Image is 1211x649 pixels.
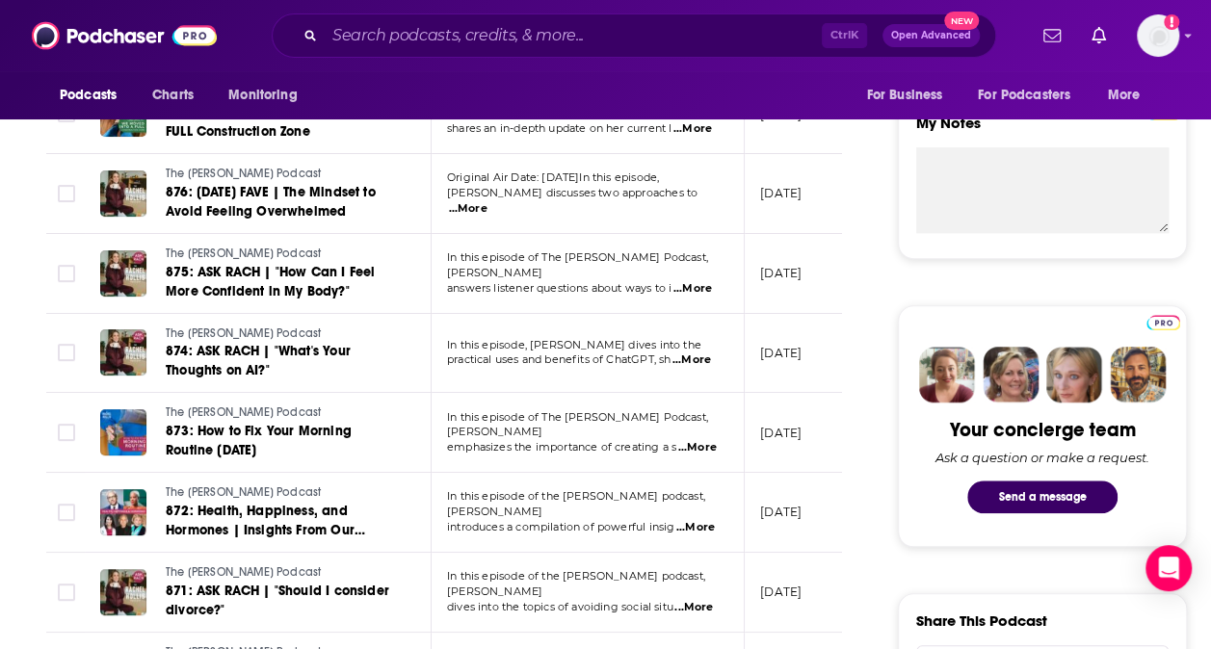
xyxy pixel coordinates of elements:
button: open menu [1094,77,1165,114]
span: Monitoring [228,82,297,109]
span: The [PERSON_NAME] Podcast [166,485,321,499]
a: 873: How to Fix Your Morning Routine [DATE] [166,422,397,460]
span: In this episode of the [PERSON_NAME] podcast, [PERSON_NAME] [447,489,705,518]
button: open menu [853,77,966,114]
p: [DATE] [760,345,802,361]
span: Logged in as Morgan16 [1137,14,1179,57]
button: Open AdvancedNew [882,24,980,47]
img: Jules Profile [1046,347,1102,402]
span: ...More [674,600,713,615]
span: The [PERSON_NAME] Podcast [166,326,321,340]
a: Show notifications dropdown [1036,19,1068,52]
span: Toggle select row [58,424,75,441]
span: 871: ASK RACH | "Should I consider divorce?" [166,583,389,618]
button: Send a message [967,480,1118,513]
a: The [PERSON_NAME] Podcast [166,484,397,502]
span: 875: ASK RACH | "How Can I Feel More Confident in My Body?" [166,264,375,299]
span: shares an in-depth update on her current l [447,121,671,135]
p: [DATE] [760,265,802,281]
input: Search podcasts, credits, & more... [325,20,822,51]
a: 877: LIFE UPDATE | We Moved into a FULL Construction Zone [166,103,397,142]
p: [DATE] [760,584,802,600]
span: In this episode of The [PERSON_NAME] Podcast, [PERSON_NAME] [447,410,708,439]
span: ...More [676,520,715,535]
span: In this episode, [PERSON_NAME] dives into the [447,338,701,351]
a: 876: [DATE] FAVE | The Mindset to Avoid Feeling Overwhelmed [166,183,397,221]
span: Ctrl K [822,23,867,48]
span: ...More [449,201,487,217]
span: ...More [673,121,712,137]
span: The [PERSON_NAME] Podcast [166,167,321,180]
span: Toggle select row [58,185,75,202]
span: Toggle select row [58,344,75,361]
img: Barbara Profile [983,347,1039,402]
span: Open Advanced [891,31,971,40]
span: Toggle select row [58,105,75,122]
span: 872: Health, Happiness, and Hormones | Insights From Our Favorite Doctors [166,503,365,558]
span: The [PERSON_NAME] Podcast [166,247,321,260]
span: ...More [673,281,712,297]
div: Ask a question or make a request. [935,450,1149,465]
img: Podchaser - Follow, Share and Rate Podcasts [32,17,217,54]
span: 876: [DATE] FAVE | The Mindset to Avoid Feeling Overwhelmed [166,184,376,220]
a: The [PERSON_NAME] Podcast [166,166,397,183]
div: Open Intercom Messenger [1145,545,1192,591]
span: Toggle select row [58,265,75,282]
span: 873: How to Fix Your Morning Routine [DATE] [166,423,352,458]
span: dives into the topics of avoiding social situ [447,600,673,613]
span: For Business [866,82,942,109]
span: In this episode of The [PERSON_NAME] Podcast, [PERSON_NAME] [447,250,708,279]
span: More [1108,82,1141,109]
svg: Add a profile image [1164,14,1179,30]
button: open menu [215,77,322,114]
a: The [PERSON_NAME] Podcast [166,246,397,263]
img: Jon Profile [1110,347,1166,402]
span: For Podcasters [978,82,1070,109]
span: The [PERSON_NAME] Podcast [166,405,321,419]
span: 874: ASK RACH | "What's Your Thoughts on AI?" [166,343,351,378]
a: Show notifications dropdown [1084,19,1114,52]
a: 871: ASK RACH | "Should I consider divorce?" [166,582,397,620]
span: Charts [152,82,194,109]
a: Charts [140,77,205,114]
p: [DATE] [760,185,802,201]
div: Your concierge team [950,418,1136,442]
button: Show profile menu [1137,14,1179,57]
span: In this episode of the [PERSON_NAME] podcast, [PERSON_NAME] [447,569,705,598]
a: The [PERSON_NAME] Podcast [166,325,397,343]
span: ...More [672,352,711,368]
a: Pro website [1146,312,1180,330]
button: open menu [46,77,142,114]
span: Original Air Date: [DATE]In this episode, [447,170,659,184]
span: Toggle select row [58,504,75,521]
a: 872: Health, Happiness, and Hormones | Insights From Our Favorite Doctors [166,502,397,540]
div: Search podcasts, credits, & more... [272,13,996,58]
span: The [PERSON_NAME] Podcast [166,565,321,579]
span: ...More [678,440,717,455]
span: answers listener questions about ways to i [447,281,671,295]
a: The [PERSON_NAME] Podcast [166,404,397,422]
img: Sydney Profile [919,347,975,402]
span: emphasizes the importance of creating a s [447,440,676,454]
a: 875: ASK RACH | "How Can I Feel More Confident in My Body?" [166,263,397,301]
span: Toggle select row [58,584,75,601]
span: [PERSON_NAME] discusses two approaches to [447,186,698,199]
a: The [PERSON_NAME] Podcast [166,564,397,582]
span: Podcasts [60,82,117,109]
h3: Share This Podcast [916,611,1047,630]
a: 874: ASK RACH | "What's Your Thoughts on AI?" [166,342,397,380]
img: User Profile [1137,14,1179,57]
span: New [944,12,979,30]
button: open menu [965,77,1098,114]
img: Podchaser Pro [1146,315,1180,330]
label: My Notes [916,114,1169,147]
p: [DATE] [760,425,802,441]
span: practical uses and benefits of ChatGPT, sh [447,352,671,366]
p: [DATE] [760,504,802,520]
span: introduces a compilation of powerful insig [447,520,674,533]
